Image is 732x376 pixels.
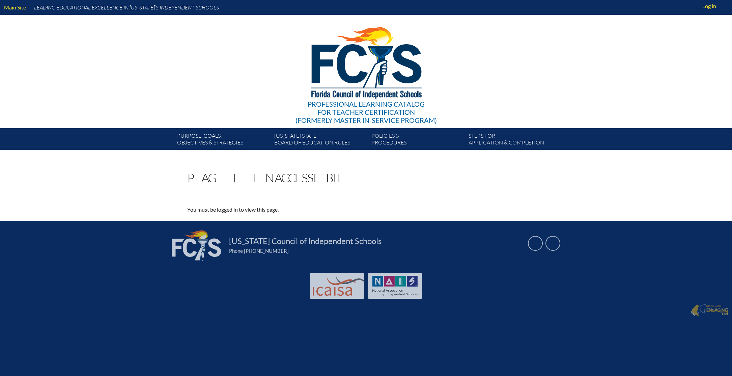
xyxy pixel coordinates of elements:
span: for Teacher Certification [317,108,415,116]
img: Int'l Council Advancing Independent School Accreditation logo [313,276,365,296]
img: Engaging - Bring it online [706,308,729,316]
a: Made with [688,303,731,318]
a: Main Site [1,3,29,12]
a: Policies &Procedures [369,131,466,150]
img: NAIS Logo [372,276,418,296]
p: You must be logged in to view this page. [187,205,425,214]
span: Log in [702,2,716,10]
div: Professional Learning Catalog (formerly Master In-service Program) [295,100,437,124]
img: FCIS_logo_white [172,230,221,261]
a: Professional Learning Catalog for Teacher Certification(formerly Master In-service Program) [293,14,440,126]
div: Phone [PHONE_NUMBER] [229,248,520,254]
a: [US_STATE] StateBoard of Education rules [272,131,369,150]
img: Engaging - Bring it online [700,304,707,314]
a: Purpose, goals,objectives & strategies [174,131,272,150]
img: Engaging - Bring it online [691,304,699,316]
img: FCISlogo221.eps [297,15,436,107]
p: Made with [706,304,729,317]
a: Steps forapplication & completion [466,131,563,150]
h1: Page Inaccessible [187,171,344,184]
a: [US_STATE] Council of Independent Schools [226,236,384,246]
